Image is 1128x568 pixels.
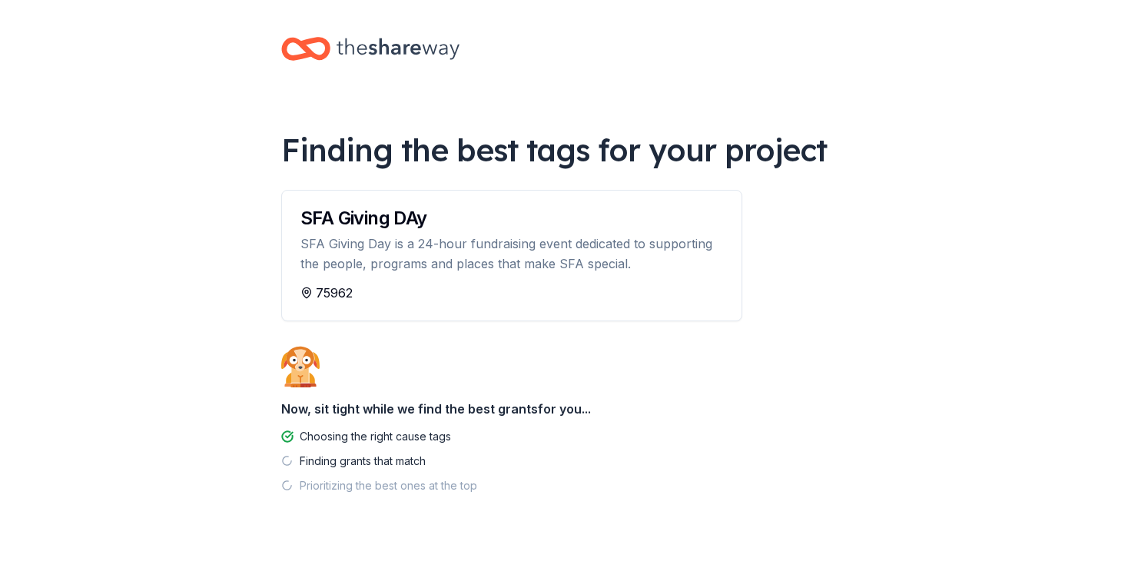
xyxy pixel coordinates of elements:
[281,128,847,171] div: Finding the best tags for your project
[300,234,723,274] div: SFA Giving Day is a 24-hour fundraising event dedicated to supporting the people, programs and pl...
[281,394,847,424] div: Now, sit tight while we find the best grants for you...
[281,346,320,387] img: Dog waiting patiently
[300,477,477,495] div: Prioritizing the best ones at the top
[300,427,451,446] div: Choosing the right cause tags
[300,452,426,470] div: Finding grants that match
[300,209,723,228] div: SFA Giving DAy
[300,284,723,302] div: 75962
